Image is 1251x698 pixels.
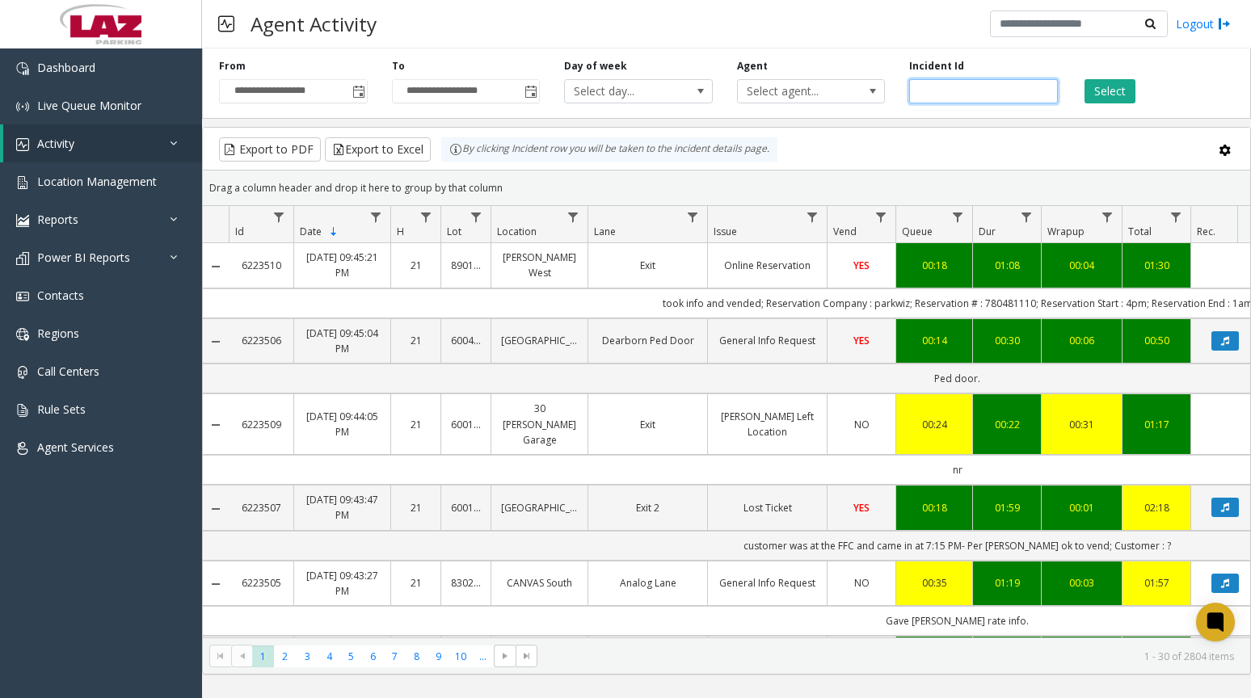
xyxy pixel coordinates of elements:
[1051,333,1112,348] a: 00:06
[349,80,367,103] span: Toggle popup
[406,645,428,667] span: Page 8
[415,206,437,228] a: H Filter Menu
[16,138,29,151] img: 'icon'
[562,206,584,228] a: Location Filter Menu
[450,645,472,667] span: Page 10
[37,174,157,189] span: Location Management
[16,252,29,265] img: 'icon'
[1165,206,1187,228] a: Total Filter Menu
[853,259,870,272] span: YES
[718,333,817,348] a: General Info Request
[37,288,84,303] span: Contacts
[401,500,431,515] a: 21
[397,225,404,238] span: H
[304,326,381,356] a: [DATE] 09:45:04 PM
[238,417,284,432] a: 6223509
[365,206,387,228] a: Date Filter Menu
[37,60,95,75] span: Dashboard
[327,225,340,238] span: Sortable
[16,214,29,227] img: 'icon'
[3,124,202,162] a: Activity
[203,206,1250,637] div: Data table
[979,225,996,238] span: Dur
[451,575,481,591] a: 830236
[501,500,578,515] a: [GEOGRAPHIC_DATA]
[906,417,962,432] div: 00:24
[594,225,616,238] span: Lane
[37,364,99,379] span: Call Centers
[238,500,284,515] a: 6223507
[401,258,431,273] a: 21
[16,100,29,113] img: 'icon'
[16,290,29,303] img: 'icon'
[1051,500,1112,515] div: 00:01
[300,225,322,238] span: Date
[392,59,405,74] label: To
[325,137,431,162] button: Export to Excel
[499,650,512,662] span: Go to the next page
[447,225,461,238] span: Lot
[441,137,777,162] div: By clicking Incident row you will be taken to the incident details page.
[564,59,627,74] label: Day of week
[947,206,969,228] a: Queue Filter Menu
[909,59,964,74] label: Incident Id
[598,417,697,432] a: Exit
[718,500,817,515] a: Lost Ticket
[501,250,578,280] a: [PERSON_NAME] West
[268,206,290,228] a: Id Filter Menu
[837,333,886,348] a: YES
[906,500,962,515] a: 00:18
[1085,79,1135,103] button: Select
[203,335,229,348] a: Collapse Details
[906,333,962,348] a: 00:14
[218,4,234,44] img: pageIcon
[837,500,886,515] a: YES
[497,225,537,238] span: Location
[37,212,78,227] span: Reports
[219,137,321,162] button: Export to PDF
[906,258,962,273] a: 00:18
[1051,575,1112,591] a: 00:03
[238,258,284,273] a: 6223510
[802,206,823,228] a: Issue Filter Menu
[494,645,516,667] span: Go to the next page
[384,645,406,667] span: Page 7
[598,333,697,348] a: Dearborn Ped Door
[983,575,1031,591] a: 01:19
[1132,500,1181,515] a: 02:18
[983,258,1031,273] a: 01:08
[1218,15,1231,32] img: logout
[983,417,1031,432] a: 00:22
[714,225,737,238] span: Issue
[238,333,284,348] a: 6223506
[854,576,870,590] span: NO
[37,250,130,265] span: Power BI Reports
[737,59,768,74] label: Agent
[203,502,229,515] a: Collapse Details
[235,225,244,238] span: Id
[906,575,962,591] div: 00:35
[252,645,274,667] span: Page 1
[501,575,578,591] a: CANVAS South
[1132,417,1181,432] div: 01:17
[242,4,385,44] h3: Agent Activity
[203,260,229,273] a: Collapse Details
[203,174,1250,202] div: Drag a column header and drop it here to group by that column
[16,366,29,379] img: 'icon'
[516,645,537,667] span: Go to the last page
[1132,575,1181,591] a: 01:57
[37,98,141,113] span: Live Queue Monitor
[472,645,494,667] span: Page 11
[451,417,481,432] a: 600156
[501,333,578,348] a: [GEOGRAPHIC_DATA]
[304,250,381,280] a: [DATE] 09:45:21 PM
[1132,333,1181,348] div: 00:50
[1051,417,1112,432] a: 00:31
[274,645,296,667] span: Page 2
